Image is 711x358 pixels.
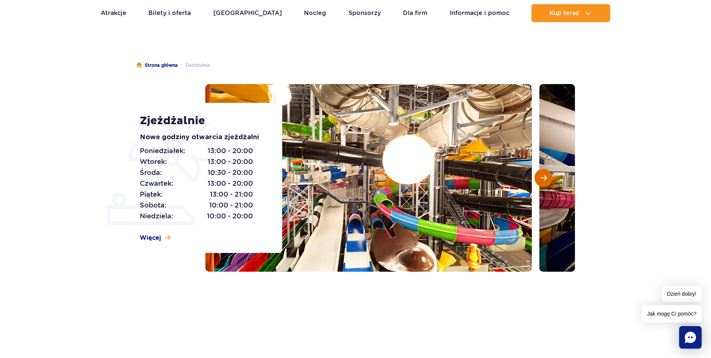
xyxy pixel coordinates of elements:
a: Bilety i oferta [148,4,191,22]
a: [GEOGRAPHIC_DATA] [213,4,282,22]
div: Chat [679,326,702,349]
span: Jak mogę Ci pomóc? [642,305,702,322]
li: Zjeżdżalnie [178,62,210,69]
a: Dla firm [403,4,427,22]
a: Sponsorzy [349,4,381,22]
span: Niedziela: [140,211,173,221]
span: Poniedziałek: [140,146,185,156]
a: Nocleg [304,4,326,22]
a: Informacje i pomoc [450,4,509,22]
button: Kup teraz [531,4,610,22]
span: 10:00 - 20:00 [207,211,253,221]
span: 13:00 - 21:00 [210,189,253,200]
span: 13:00 - 20:00 [208,178,253,189]
button: Następny slajd [534,169,552,187]
span: Sobota: [140,200,166,211]
span: Kup teraz [549,10,579,17]
p: Nowe godziny otwarcia zjeżdżalni [140,132,265,143]
span: Środa: [140,167,162,178]
span: 13:00 - 20:00 [208,156,253,167]
span: 10:00 - 21:00 [209,200,253,211]
a: Atrakcje [101,4,126,22]
span: Dzień dobry! [662,286,702,302]
span: 10:30 - 20:00 [208,167,253,178]
a: Więcej [140,234,171,242]
span: Piątek: [140,189,163,200]
span: Wtorek: [140,156,167,167]
a: Strona główna [136,62,178,69]
span: 13:00 - 20:00 [208,146,253,156]
h1: Zjeżdżalnie [140,114,265,128]
span: Więcej [140,234,161,242]
span: Czwartek: [140,178,173,189]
